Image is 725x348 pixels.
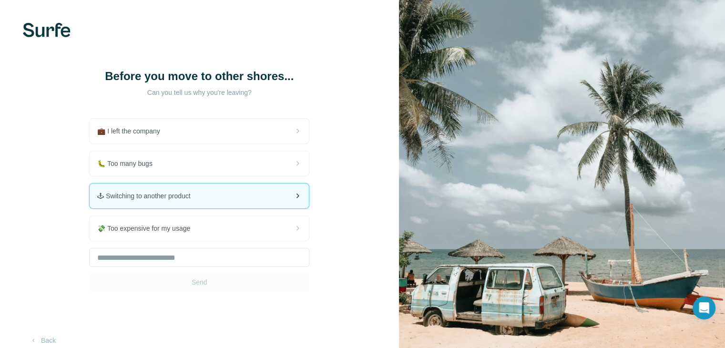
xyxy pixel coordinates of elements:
[104,69,295,84] h1: Before you move to other shores...
[97,159,160,168] span: 🐛 Too many bugs
[97,126,167,136] span: 💼 I left the company
[23,23,71,37] img: Surfe's logo
[693,297,715,319] div: Open Intercom Messenger
[104,88,295,97] p: Can you tell us why you're leaving?
[97,224,198,233] span: 💸 Too expensive for my usage
[97,191,198,201] span: 🕹 Switching to another product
